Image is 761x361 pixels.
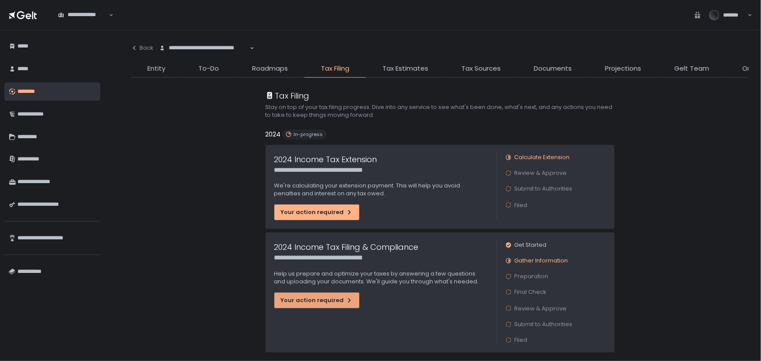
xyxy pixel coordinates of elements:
span: Review & Approve [515,169,567,177]
span: Review & Approve [515,304,567,313]
span: Tax Filing [321,64,349,74]
span: Get Started [515,241,547,249]
span: Gather Information [515,257,568,265]
span: In-progress [294,131,323,138]
button: Your action required [274,204,359,220]
span: Preparation [515,272,549,280]
h2: 2024 [266,129,281,140]
span: Roadmaps [252,64,288,74]
span: Tax Estimates [382,64,428,74]
h2: Stay on top of your tax filing progress. Dive into any service to see what's been done, what's ne... [266,103,614,119]
span: Filed [515,336,528,344]
button: Back [131,39,154,57]
button: Your action required [274,293,359,308]
span: Projections [605,64,641,74]
div: Tax Filing [266,90,310,102]
span: Gelt Team [674,64,709,74]
span: Calculate Extension [515,153,570,161]
span: Entity [147,64,165,74]
span: Final Check [515,288,547,296]
h1: 2024 Income Tax Filing & Compliance [274,241,419,253]
p: Help us prepare and optimize your taxes by answering a few questions and uploading your documents... [274,270,488,286]
h1: 2024 Income Tax Extension [274,153,377,165]
span: Filed [515,201,528,209]
span: Documents [534,64,572,74]
span: Submit to Authorities [515,185,573,193]
div: Your action required [281,208,353,216]
div: Back [131,44,154,52]
span: Tax Sources [461,64,501,74]
span: Submit to Authorities [515,320,573,328]
div: Search for option [154,39,254,58]
span: To-Do [198,64,219,74]
div: Your action required [281,296,353,304]
input: Search for option [159,52,249,61]
div: Search for option [52,6,113,24]
p: We're calculating your extension payment. This will help you avoid penalties and interest on any ... [274,182,488,198]
input: Search for option [58,19,108,27]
